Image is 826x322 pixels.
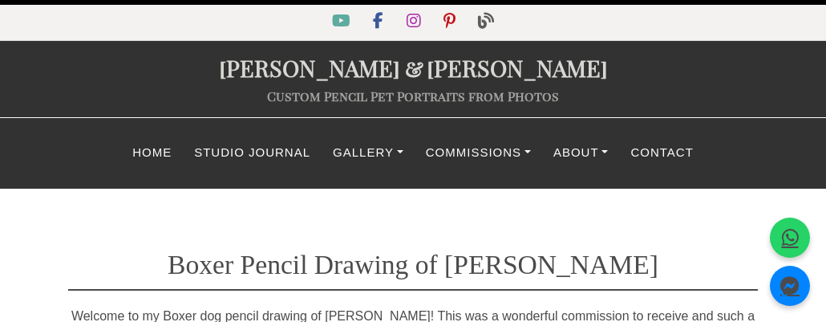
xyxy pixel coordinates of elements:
[400,52,427,83] span: &
[219,52,608,83] a: [PERSON_NAME]&[PERSON_NAME]
[619,137,704,169] a: Contact
[397,15,434,29] a: Instagram
[415,137,542,169] a: Commissions
[322,137,415,169] a: Gallery
[121,137,183,169] a: Home
[542,137,620,169] a: About
[770,266,810,306] a: Messenger
[267,88,559,104] a: Custom Pencil Pet Portraits from Photos
[68,225,758,291] h1: Boxer Pencil Drawing of [PERSON_NAME]
[434,15,468,29] a: Pinterest
[322,15,363,29] a: YouTube
[468,15,504,29] a: Blog
[183,137,322,169] a: Studio Journal
[770,218,810,258] a: WhatsApp
[363,15,396,29] a: Facebook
